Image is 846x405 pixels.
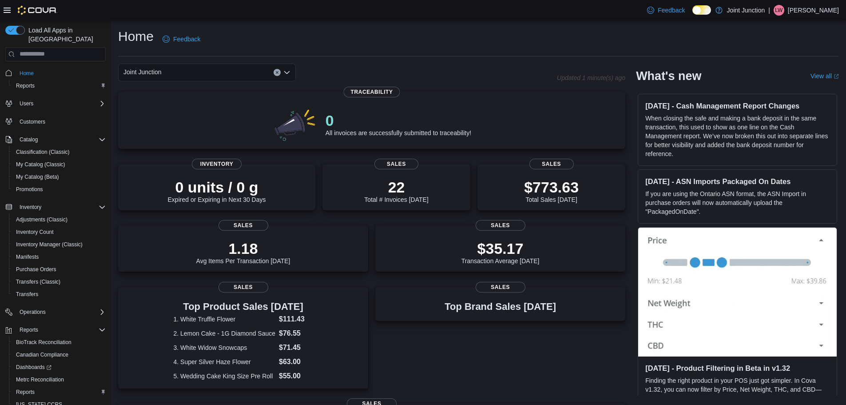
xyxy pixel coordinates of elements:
[20,70,34,77] span: Home
[16,376,64,383] span: Metrc Reconciliation
[12,264,106,275] span: Purchase Orders
[16,389,35,396] span: Reports
[12,362,55,373] a: Dashboards
[12,214,71,225] a: Adjustments (Classic)
[12,277,64,287] a: Transfers (Classic)
[9,183,109,196] button: Promotions
[374,159,419,169] span: Sales
[20,309,46,316] span: Operations
[196,240,290,265] div: Avg Items Per Transaction [DATE]
[168,178,266,203] div: Expired or Expiring in Next 30 Days
[9,80,109,92] button: Reports
[16,186,43,193] span: Promotions
[25,26,106,44] span: Load All Apps in [GEOGRAPHIC_DATA]
[16,116,106,127] span: Customers
[16,278,60,285] span: Transfers (Classic)
[16,68,106,79] span: Home
[2,306,109,318] button: Operations
[727,5,765,16] p: Joint Junction
[775,5,782,16] span: LW
[173,343,275,352] dt: 3. White Widow Snowcaps
[9,213,109,226] button: Adjustments (Classic)
[2,201,109,213] button: Inventory
[12,349,72,360] a: Canadian Compliance
[12,337,106,348] span: BioTrack Reconciliation
[12,227,57,237] a: Inventory Count
[20,204,41,211] span: Inventory
[173,329,275,338] dt: 2. Lemon Cake - 1G Diamond Sauce
[9,288,109,301] button: Transfers
[173,35,200,44] span: Feedback
[692,5,711,15] input: Dark Mode
[16,148,70,156] span: Classification (Classic)
[2,67,109,80] button: Home
[12,362,106,373] span: Dashboards
[16,173,59,180] span: My Catalog (Beta)
[9,276,109,288] button: Transfers (Classic)
[16,266,56,273] span: Purchase Orders
[364,178,428,196] p: 22
[218,220,268,231] span: Sales
[16,307,106,317] span: Operations
[9,336,109,349] button: BioTrack Reconciliation
[16,241,83,248] span: Inventory Manager (Classic)
[645,364,830,373] h3: [DATE] - Product Filtering in Beta in v1.32
[461,240,540,257] p: $35.17
[12,374,68,385] a: Metrc Reconciliation
[16,98,37,109] button: Users
[12,239,86,250] a: Inventory Manager (Classic)
[16,291,38,298] span: Transfers
[20,136,38,143] span: Catalog
[9,373,109,386] button: Metrc Reconciliation
[9,146,109,158] button: Classification (Classic)
[12,252,42,262] a: Manifests
[12,159,69,170] a: My Catalog (Classic)
[16,339,71,346] span: BioTrack Reconciliation
[834,74,839,79] svg: External link
[12,80,38,91] a: Reports
[123,67,162,77] span: Joint Junction
[173,357,275,366] dt: 4. Super Silver Haze Flower
[173,315,275,324] dt: 1. White Truffle Flower
[12,387,106,397] span: Reports
[16,229,54,236] span: Inventory Count
[344,87,400,97] span: Traceability
[12,239,106,250] span: Inventory Manager (Classic)
[192,159,242,169] span: Inventory
[557,74,625,81] p: Updated 1 minute(s) ago
[20,100,33,107] span: Users
[461,240,540,265] div: Transaction Average [DATE]
[524,178,579,203] div: Total Sales [DATE]
[12,349,106,360] span: Canadian Compliance
[774,5,784,16] div: Luke Wilhoit
[476,220,525,231] span: Sales
[16,202,106,213] span: Inventory
[2,115,109,128] button: Customers
[12,289,42,300] a: Transfers
[645,101,830,110] h3: [DATE] - Cash Management Report Changes
[645,114,830,158] p: When closing the safe and making a bank deposit in the same transaction, this used to show as one...
[279,314,313,325] dd: $111.43
[9,386,109,398] button: Reports
[16,68,37,79] a: Home
[12,147,106,157] span: Classification (Classic)
[2,97,109,110] button: Users
[196,240,290,257] p: 1.18
[658,6,685,15] span: Feedback
[326,112,471,136] div: All invoices are successfully submitted to traceability!
[12,184,106,195] span: Promotions
[9,263,109,276] button: Purchase Orders
[16,116,49,127] a: Customers
[16,325,106,335] span: Reports
[2,133,109,146] button: Catalog
[16,216,68,223] span: Adjustments (Classic)
[272,106,318,142] img: 0
[9,171,109,183] button: My Catalog (Beta)
[788,5,839,16] p: [PERSON_NAME]
[274,69,281,76] button: Clear input
[12,374,106,385] span: Metrc Reconciliation
[20,326,38,333] span: Reports
[168,178,266,196] p: 0 units / 0 g
[524,178,579,196] p: $773.63
[529,159,574,169] span: Sales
